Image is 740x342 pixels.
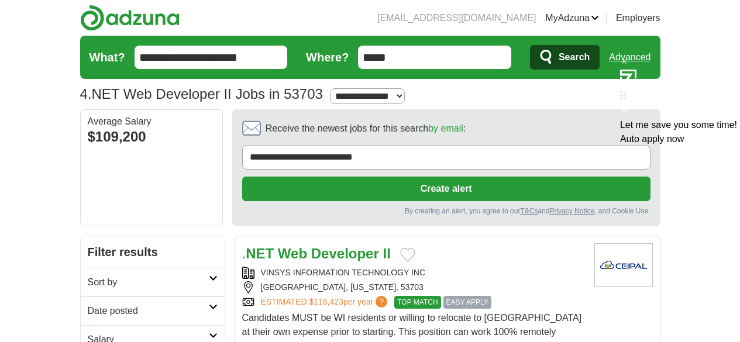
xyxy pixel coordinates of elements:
strong: Developer [311,246,379,261]
a: T&Cs [520,207,538,215]
label: What? [90,49,125,66]
a: ESTIMATED:$116,423per year? [261,296,390,309]
a: VINSYS INFORMATION TECHNOLOGY INC [261,268,426,277]
img: Adzuna logo [80,5,180,31]
h1: .NET Web Developer II Jobs in 53703 [80,86,323,102]
span: TOP MATCH [394,296,440,309]
strong: II [383,246,390,261]
a: Date posted [81,296,225,325]
h2: Sort by [88,275,209,289]
a: Employers [616,11,660,25]
a: Advanced [609,46,650,69]
div: $109,200 [88,126,215,147]
div: By creating an alert, you agree to our and , and Cookie Use. [242,206,650,216]
h2: Date posted [88,304,209,318]
a: MyAdzuna [545,11,599,25]
span: Search [559,46,590,69]
div: [GEOGRAPHIC_DATA], [US_STATE], 53703 [242,281,585,293]
button: Add to favorite jobs [400,248,415,262]
div: Average Salary [88,117,215,126]
span: 4 [80,84,88,105]
img: Vinsys Information Technology logo [594,243,653,287]
span: Receive the newest jobs for this search : [266,122,466,136]
span: $116,423 [309,297,343,306]
span: ? [376,296,387,308]
a: Sort by [81,268,225,296]
h2: Filter results [81,236,225,268]
a: .NET Web Developer II [242,246,391,261]
button: Create alert [242,177,650,201]
a: by email [428,123,463,133]
label: Where? [306,49,349,66]
span: EASY APPLY [443,296,491,309]
strong: Web [278,246,307,261]
button: Search [530,45,600,70]
a: Privacy Notice [549,207,594,215]
li: [EMAIL_ADDRESS][DOMAIN_NAME] [377,11,536,25]
strong: NET [246,246,274,261]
